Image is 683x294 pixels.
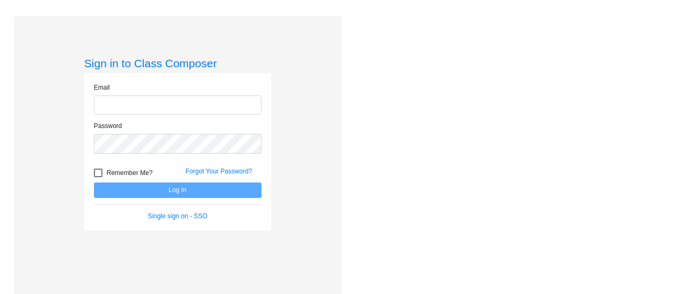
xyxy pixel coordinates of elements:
a: Single sign on - SSO [148,212,207,220]
h3: Sign in to Class Composer [84,57,271,70]
a: Forgot Your Password? [186,168,252,175]
label: Email [94,83,110,92]
span: Remember Me? [107,166,153,179]
label: Password [94,121,122,131]
button: Log In [94,182,261,198]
